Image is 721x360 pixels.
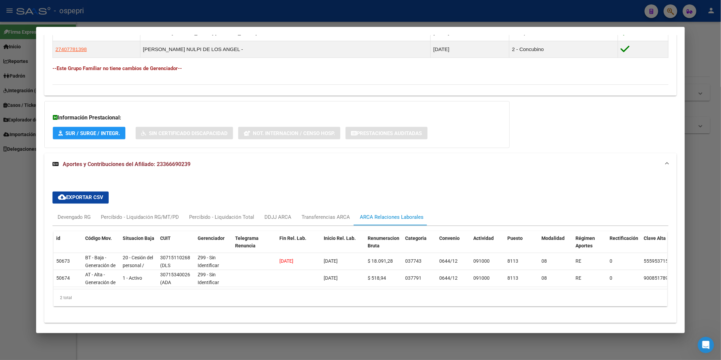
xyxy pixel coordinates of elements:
[698,337,714,353] iframe: Intercom live chat
[440,276,458,281] span: 0644/12
[63,161,190,167] span: Aportes y Contribuciones del Afiliado: 23366690239
[44,153,677,175] mat-expansion-panel-header: Aportes y Contribuciones del Afiliado: 23366690239
[149,130,228,136] span: Sin Certificado Discapacidad
[302,214,350,221] div: Transferencias ARCA
[505,231,539,261] datatable-header-cell: Puesto
[440,259,458,264] span: 0644/12
[235,236,259,249] span: Telegrama Renuncia
[576,236,595,249] span: Régimen Aportes
[82,231,120,261] datatable-header-cell: Código Mov.
[346,127,428,140] button: Prestaciones Auditadas
[123,236,154,241] span: Situacion Baja
[610,276,613,281] span: 0
[238,127,340,140] button: Not. Internacion / Censo Hosp.
[403,231,437,261] datatable-header-cell: Categoria
[279,236,306,241] span: Fin Rel. Lab.
[471,231,505,261] datatable-header-cell: Actividad
[368,276,386,281] span: $ 518,94
[232,231,277,261] datatable-header-cell: Telegrama Renuncia
[253,130,335,136] span: Not. Internacion / Censo Hosp.
[405,259,422,264] span: 037743
[44,175,677,323] div: Aportes y Contribuciones del Afiliado: 23366690239
[52,192,109,204] button: Exportar CSV
[53,231,82,261] datatable-header-cell: id
[56,259,70,264] span: 50673
[508,276,519,281] span: 8113
[58,195,103,201] span: Exportar CSV
[160,280,186,301] span: (ADA ARGENTINA S.R.L)
[56,276,70,281] span: 50674
[198,272,219,285] span: Z99 - Sin Identificar
[140,41,430,58] td: [PERSON_NAME] NULPI DE LOS ANGEL -
[160,236,171,241] span: CUIT
[279,259,293,264] span: [DATE]
[357,130,422,136] span: Prestaciones Auditadas
[56,46,87,52] span: 27407781398
[368,259,393,264] span: $ 18.091,28
[101,214,179,221] div: Percibido - Liquidación RG/MT/PD
[264,214,291,221] div: DDJJ ARCA
[53,114,501,122] h3: Información Prestacional:
[123,276,142,281] span: 1 - Activo
[644,259,699,264] span: 55595371544281505892
[53,290,668,307] div: 2 total
[509,41,618,58] td: 2 - Concubino
[508,259,519,264] span: 8113
[644,236,666,241] span: Clave Alta
[160,254,190,262] div: 30715110268
[198,255,219,268] span: Z99 - Sin Identificar
[321,231,365,261] datatable-header-cell: Inicio Rel. Lab.
[195,231,232,261] datatable-header-cell: Gerenciador
[324,259,338,264] span: [DATE]
[405,236,427,241] span: Categoria
[368,236,400,249] span: Renumeracion Bruta
[644,276,699,281] span: 90085178962302267559
[56,30,87,35] span: 23563199334
[360,214,424,221] div: ARCA Relaciones Laborales
[539,231,573,261] datatable-header-cell: Modalidad
[474,236,494,241] span: Actividad
[120,231,157,261] datatable-header-cell: Situacion Baja
[58,193,66,201] mat-icon: cloud_download
[440,236,460,241] span: Convenio
[136,127,233,140] button: Sin Certificado Discapacidad
[324,276,338,281] span: [DATE]
[405,276,422,281] span: 037791
[542,236,565,241] span: Modalidad
[641,231,709,261] datatable-header-cell: Clave Alta
[610,259,613,264] span: 0
[474,276,490,281] span: 091000
[573,231,607,261] datatable-header-cell: Régimen Aportes
[85,236,112,241] span: Código Mov.
[437,231,471,261] datatable-header-cell: Convenio
[607,231,641,261] datatable-header-cell: Rectificación
[542,276,547,281] span: 08
[542,259,547,264] span: 08
[576,259,582,264] span: RE
[123,255,153,276] span: 20 - Cesión del personal / ART.229 - LCT
[189,214,254,221] div: Percibido - Liquidación Total
[53,127,125,140] button: SUR / SURGE / INTEGR.
[65,130,120,136] span: SUR / SURGE / INTEGR.
[576,276,582,281] span: RE
[160,271,190,279] div: 30715340026
[52,65,669,72] h4: --Este Grupo Familiar no tiene cambios de Gerenciador--
[365,231,403,261] datatable-header-cell: Renumeracion Bruta
[324,236,356,241] span: Inicio Rel. Lab.
[474,259,490,264] span: 091000
[157,231,195,261] datatable-header-cell: CUIT
[58,214,91,221] div: Devengado RG
[610,236,639,241] span: Rectificación
[430,41,509,58] td: [DATE]
[198,236,225,241] span: Gerenciador
[56,236,60,241] span: id
[85,272,116,293] span: AT - Alta - Generación de clave
[160,263,197,284] span: (DLS [PERSON_NAME] LTD S.A.)
[508,236,523,241] span: Puesto
[85,255,116,276] span: BT - Baja - Generación de Clave
[277,231,321,261] datatable-header-cell: Fin Rel. Lab.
